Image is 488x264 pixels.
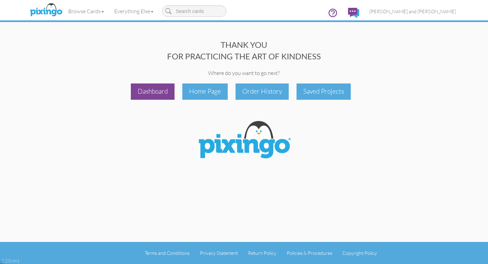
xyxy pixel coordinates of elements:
[28,2,64,19] img: pixingo logo
[27,39,461,62] div: THANK YOU FOR PRACTICING THE ART OF KINDNESS
[131,83,175,99] div: Dashboard
[162,5,226,17] input: Search cards
[369,8,456,14] span: [PERSON_NAME] and [PERSON_NAME]
[27,69,461,77] div: Where do you want to go next?
[63,3,109,20] a: Browse Cards
[287,250,332,256] a: Policies & Procedures
[248,250,276,256] a: Return Policy
[236,83,289,99] div: Order History
[109,3,159,20] a: Everything Else
[342,250,377,256] a: Copyright Policy
[348,8,359,18] img: comments.svg
[364,3,461,20] a: [PERSON_NAME] and [PERSON_NAME]
[2,258,19,264] div: 2.2.0-461
[145,250,189,256] a: Terms and Conditions
[193,117,295,165] img: Pixingo Logo
[200,250,238,256] a: Privacy Statement
[182,83,228,99] div: Home Page
[297,83,351,99] div: Saved Projects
